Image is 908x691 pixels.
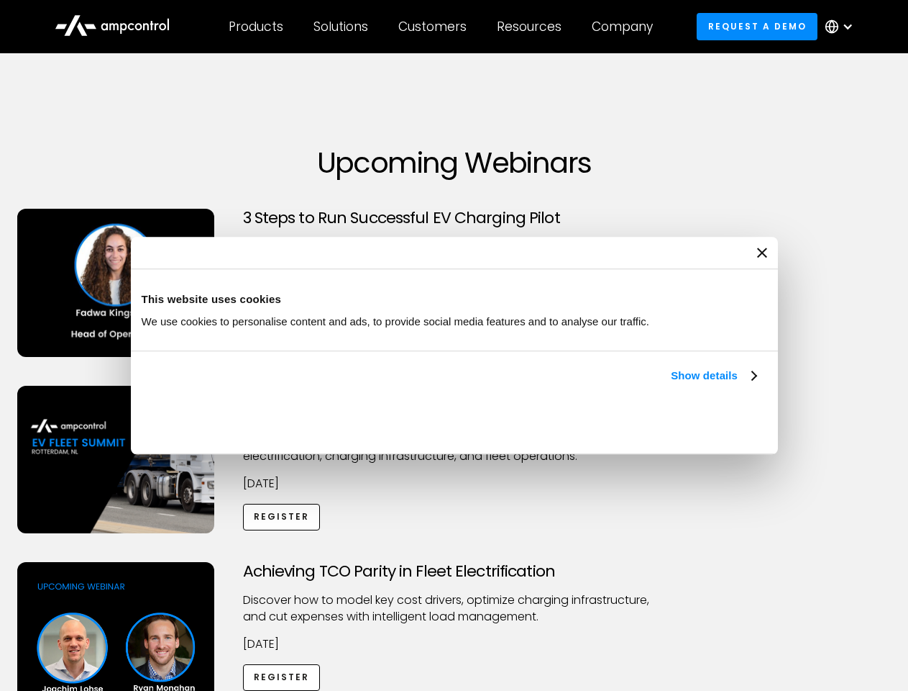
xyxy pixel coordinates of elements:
[142,315,650,328] span: We use cookies to personalise content and ads, to provide social media features and to analyse ou...
[398,19,467,35] div: Customers
[243,636,666,652] p: [DATE]
[697,13,817,40] a: Request a demo
[592,19,653,35] div: Company
[243,504,321,530] a: Register
[243,664,321,691] a: Register
[313,19,368,35] div: Solutions
[229,19,283,35] div: Products
[757,248,767,258] button: Close banner
[497,19,561,35] div: Resources
[243,476,666,492] p: [DATE]
[243,562,666,581] h3: Achieving TCO Parity in Fleet Electrification
[142,291,767,308] div: This website uses cookies
[555,401,761,443] button: Okay
[17,145,891,180] h1: Upcoming Webinars
[243,592,666,625] p: Discover how to model key cost drivers, optimize charging infrastructure, and cut expenses with i...
[671,367,756,384] a: Show details
[243,209,666,227] h3: 3 Steps to Run Successful EV Charging Pilot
